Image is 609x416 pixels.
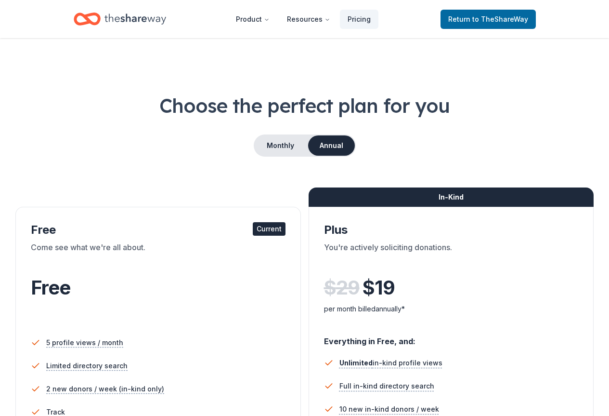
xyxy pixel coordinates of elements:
[308,135,355,156] button: Annual
[46,383,164,395] span: 2 new donors / week (in-kind only)
[46,337,123,349] span: 5 profile views / month
[340,10,378,29] a: Pricing
[31,222,285,238] div: Free
[255,135,306,156] button: Monthly
[228,8,378,30] nav: Main
[228,10,277,29] button: Product
[339,359,442,367] span: in-kind profile views
[363,274,395,301] span: $ 19
[253,222,285,236] div: Current
[74,8,166,30] a: Home
[15,92,594,119] h1: Choose the perfect plan for you
[309,188,594,207] div: In-Kind
[46,360,128,372] span: Limited directory search
[31,276,70,299] span: Free
[448,13,528,25] span: Return
[324,303,579,315] div: per month billed annually*
[279,10,338,29] button: Resources
[339,380,434,392] span: Full in-kind directory search
[31,242,285,268] div: Come see what we're all about.
[339,359,373,367] span: Unlimited
[441,10,536,29] a: Returnto TheShareWay
[324,327,579,348] div: Everything in Free, and:
[324,222,579,238] div: Plus
[324,242,579,268] div: You're actively soliciting donations.
[472,15,528,23] span: to TheShareWay
[339,403,439,415] span: 10 new in-kind donors / week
